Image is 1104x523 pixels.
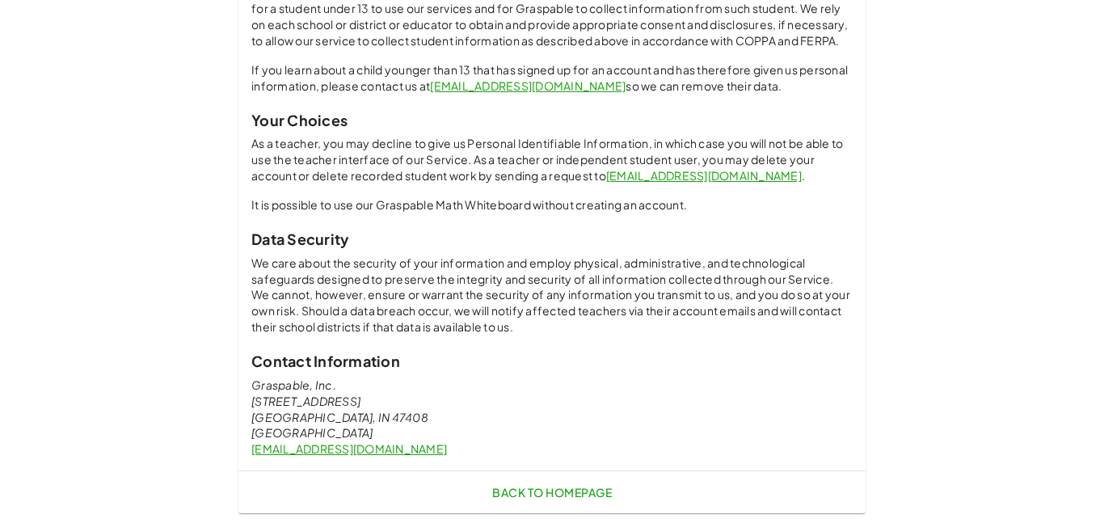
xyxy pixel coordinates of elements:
[251,441,447,456] a: [EMAIL_ADDRESS][DOMAIN_NAME]
[251,62,853,95] p: If you learn about a child younger than 13 that has signed up for an account and has therefore gi...
[251,255,853,336] p: We care about the security of your information and employ physical, administrative, and technolog...
[251,352,853,370] h3: Contact Information
[606,168,802,183] a: [EMAIL_ADDRESS][DOMAIN_NAME]
[251,230,853,248] h3: Data Security
[486,478,618,507] a: Back to Homepage
[430,78,626,93] a: [EMAIL_ADDRESS][DOMAIN_NAME]
[492,485,612,500] span: Back to Homepage
[251,197,853,213] p: It is possible to use our Graspable Math Whiteboard without creating an account.
[251,136,853,184] p: As a teacher, you may decline to give us Personal Identifiable Information, in which case you wil...
[251,377,853,442] address: Graspable, Inc. [STREET_ADDRESS] [GEOGRAPHIC_DATA], IN 47408 [GEOGRAPHIC_DATA]
[251,111,853,129] h3: Your Choices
